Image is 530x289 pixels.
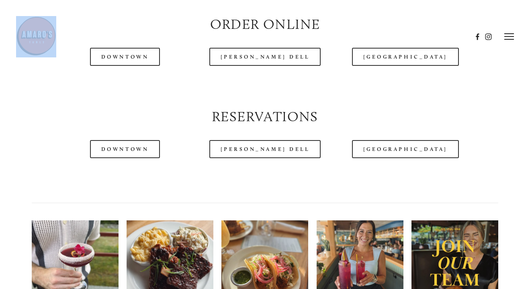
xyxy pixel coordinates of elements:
[352,140,459,158] a: [GEOGRAPHIC_DATA]
[16,16,56,56] img: Amaro's Table
[209,140,321,158] a: [PERSON_NAME] Dell
[90,140,160,158] a: Downtown
[32,107,498,126] h2: Reservations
